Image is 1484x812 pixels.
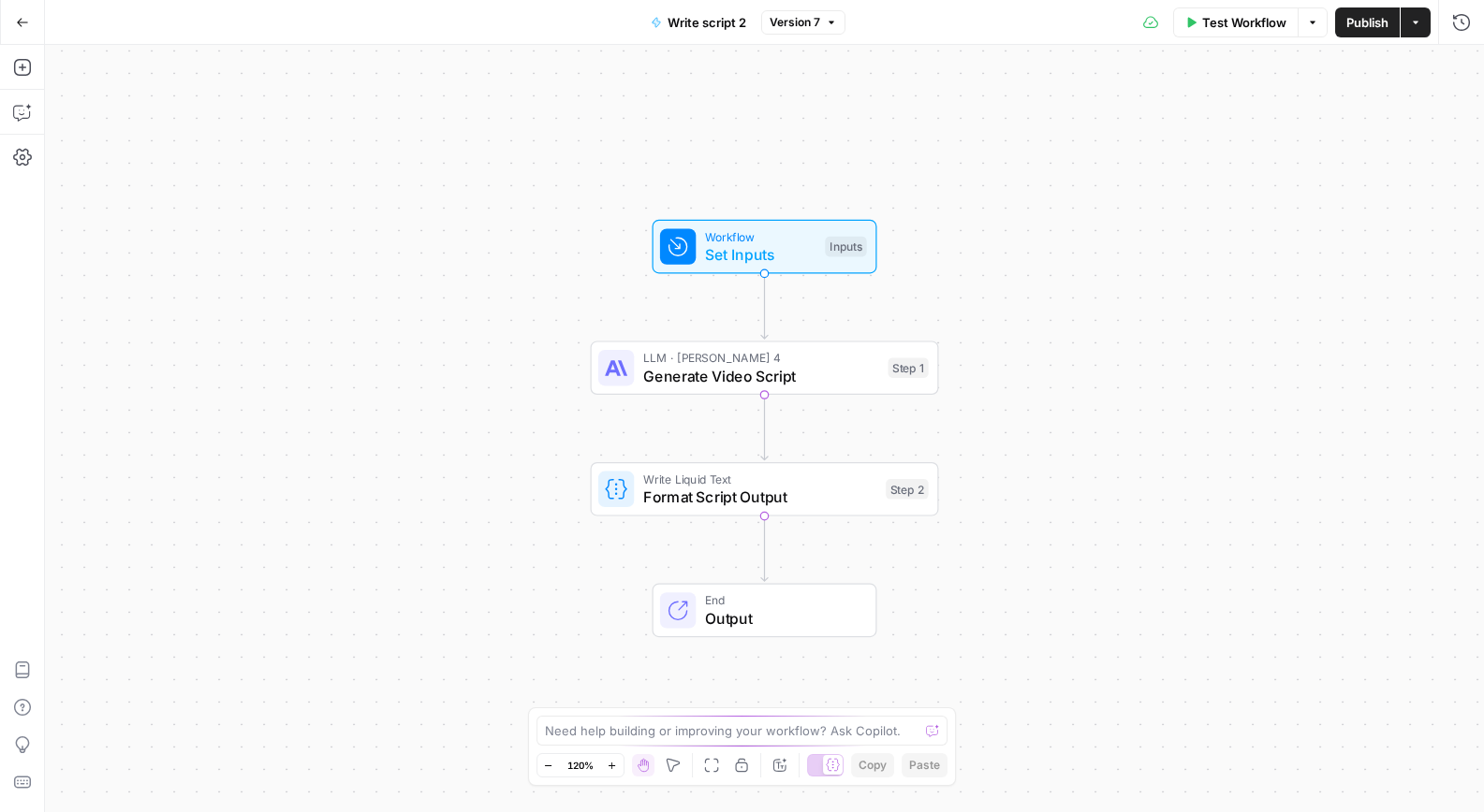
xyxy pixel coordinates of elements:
[886,479,929,500] div: Step 2
[1335,7,1400,37] button: Publish
[705,227,816,245] span: Workflow
[770,14,820,31] span: Version 7
[761,395,768,460] g: Edge from step_1 to step_2
[705,591,858,609] span: End
[761,516,768,582] g: Edge from step_2 to end
[705,607,858,630] span: Output
[705,243,816,266] span: Set Inputs
[643,470,877,487] span: Write Liquid Text
[643,365,879,387] span: Generate Video Script
[889,357,929,378] div: Step 1
[591,220,939,274] div: WorkflowSet InputsInputs
[1202,13,1286,32] span: Test Workflow
[825,237,866,257] div: Inputs
[591,341,939,395] div: LLM · [PERSON_NAME] 4Generate Video ScriptStep 1
[909,757,940,774] span: Paste
[761,10,845,35] button: Version 7
[859,757,887,774] span: Copy
[1173,7,1298,37] button: Test Workflow
[591,584,939,638] div: EndOutput
[643,349,879,367] span: LLM · [PERSON_NAME] 4
[591,462,939,516] div: Write Liquid TextFormat Script OutputStep 2
[1346,13,1388,32] span: Publish
[567,758,594,773] span: 120%
[668,13,746,32] span: Write script 2
[643,486,877,508] span: Format Script Output
[761,273,768,339] g: Edge from start to step_1
[851,753,894,777] button: Copy
[902,753,948,777] button: Paste
[639,7,757,37] button: Write script 2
